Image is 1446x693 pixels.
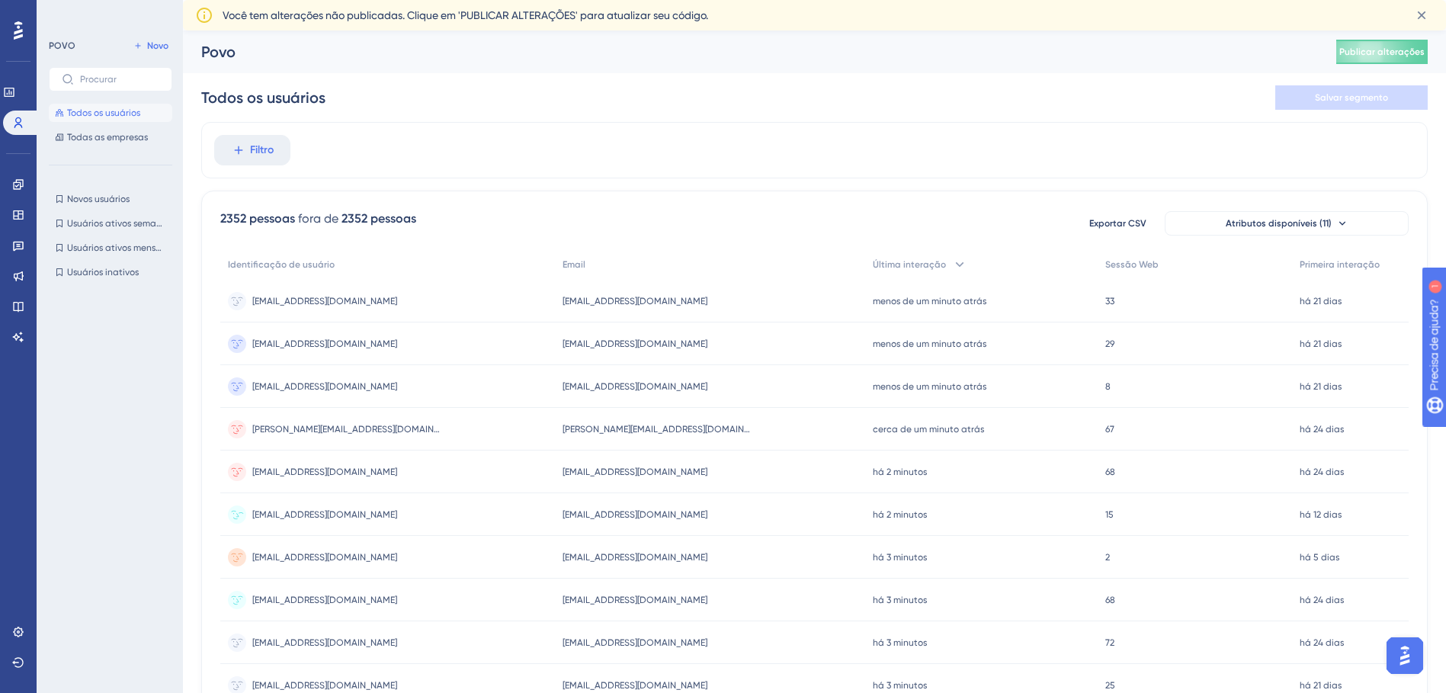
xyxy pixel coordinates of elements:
span: 33 [1105,295,1114,307]
span: 67 [1105,423,1114,435]
span: [EMAIL_ADDRESS][DOMAIN_NAME] [563,509,707,521]
input: Procurar [80,74,159,85]
span: 8 [1105,380,1111,393]
span: [EMAIL_ADDRESS][DOMAIN_NAME] [563,338,707,350]
span: Novo [147,40,168,52]
span: [PERSON_NAME][EMAIL_ADDRESS][DOMAIN_NAME] [252,423,443,435]
time: há 24 dias [1300,467,1344,477]
div: Todos os usuários [201,87,325,108]
time: menos de um minuto atrás [873,338,986,349]
time: há 3 minutos [873,637,927,648]
time: menos de um minuto atrás [873,296,986,306]
span: Filtro [250,141,274,159]
span: [EMAIL_ADDRESS][DOMAIN_NAME] [563,679,707,691]
time: há 3 minutos [873,552,927,563]
span: Salvar segmento [1315,91,1388,104]
time: há 5 dias [1300,552,1339,563]
span: Todas as empresas [67,131,148,143]
span: [EMAIL_ADDRESS][DOMAIN_NAME] [563,466,707,478]
span: Usuários ativos mensais [67,242,166,254]
button: Publicar alterações [1336,40,1428,64]
span: Identificação de usuário [228,258,335,271]
time: há 2 minutos [873,467,927,477]
button: Todas as empresas [49,128,172,146]
button: Salvar segmento [1275,85,1428,110]
span: Exportar CSV [1089,217,1146,229]
span: [EMAIL_ADDRESS][DOMAIN_NAME] [563,551,707,563]
span: [EMAIL_ADDRESS][DOMAIN_NAME] [252,466,397,478]
span: 68 [1105,466,1115,478]
span: Última interação [873,258,946,271]
time: há 21 dias [1300,680,1342,691]
time: há 3 minutos [873,595,927,605]
span: [EMAIL_ADDRESS][DOMAIN_NAME] [252,509,397,521]
span: Primeira interação [1300,258,1380,271]
time: há 24 dias [1300,424,1344,435]
span: [PERSON_NAME][EMAIL_ADDRESS][DOMAIN_NAME] [563,423,753,435]
time: há 3 minutos [873,680,927,691]
time: cerca de um minuto atrás [873,424,984,435]
div: 2352 pessoas [220,210,295,228]
span: 2 [1105,551,1110,563]
div: POVO [49,40,75,52]
span: Usuários inativos [67,266,139,278]
span: 72 [1105,637,1114,649]
time: há 2 minutos [873,509,927,520]
span: [EMAIL_ADDRESS][DOMAIN_NAME] [563,295,707,307]
span: Todos os usuários [67,107,140,119]
div: fora de [298,210,338,228]
span: Email [563,258,585,271]
span: 68 [1105,594,1115,606]
button: Novo [130,37,172,55]
button: Todos os usuários [49,104,172,122]
span: [EMAIL_ADDRESS][DOMAIN_NAME] [252,338,397,350]
span: [EMAIL_ADDRESS][DOMAIN_NAME] [252,380,397,393]
span: [EMAIL_ADDRESS][DOMAIN_NAME] [252,295,397,307]
span: [EMAIL_ADDRESS][DOMAIN_NAME] [563,380,707,393]
span: [EMAIL_ADDRESS][DOMAIN_NAME] [563,637,707,649]
span: [EMAIL_ADDRESS][DOMAIN_NAME] [252,551,397,563]
span: Novos usuários [67,193,130,205]
button: Novos usuários [49,190,172,208]
div: 1 [138,8,143,20]
button: Filtro [214,135,290,165]
span: Atributos disponíveis (11) [1226,217,1332,229]
button: Usuários ativos mensais [49,239,172,257]
time: há 24 dias [1300,595,1344,605]
span: 15 [1105,509,1114,521]
span: [EMAIL_ADDRESS][DOMAIN_NAME] [252,679,397,691]
span: 29 [1105,338,1114,350]
time: há 24 dias [1300,637,1344,648]
button: Atributos disponíveis (11) [1165,211,1409,236]
button: Exportar CSV [1079,211,1156,236]
div: 2352 pessoas [341,210,416,228]
time: há 21 dias [1300,338,1342,349]
time: há 21 dias [1300,381,1342,392]
span: Precisa de ajuda? [36,4,127,22]
time: menos de um minuto atrás [873,381,986,392]
time: há 21 dias [1300,296,1342,306]
time: há 12 dias [1300,509,1342,520]
span: Publicar alterações [1339,46,1425,58]
span: [EMAIL_ADDRESS][DOMAIN_NAME] [252,637,397,649]
span: [EMAIL_ADDRESS][DOMAIN_NAME] [563,594,707,606]
div: Povo [201,41,1298,63]
span: 25 [1105,679,1115,691]
span: [EMAIL_ADDRESS][DOMAIN_NAME] [252,594,397,606]
button: Usuários ativos semanais [49,214,172,233]
button: Usuários inativos [49,263,172,281]
iframe: UserGuiding AI Assistant Launcher [1382,633,1428,679]
span: Usuários ativos semanais [67,217,166,229]
span: Sessão Web [1105,258,1159,271]
span: Você tem alterações não publicadas. Clique em 'PUBLICAR ALTERAÇÕES' para atualizar seu código. [223,6,708,24]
